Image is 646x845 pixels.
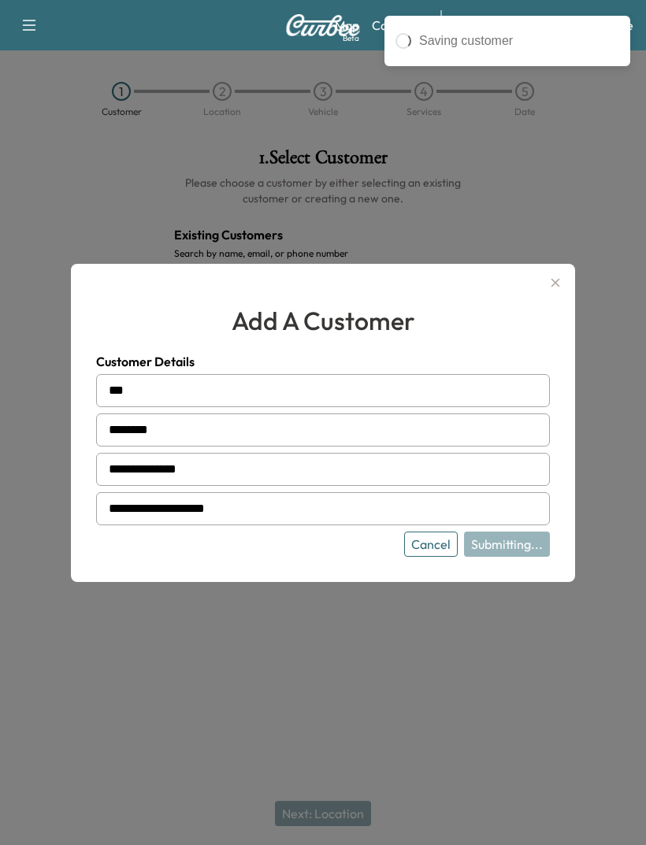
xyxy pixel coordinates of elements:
[372,16,425,35] a: Calendar
[96,352,550,371] h4: Customer Details
[96,302,550,339] h2: add a customer
[285,14,361,36] img: Curbee Logo
[419,32,619,50] div: Saving customer
[335,16,359,35] a: MapBeta
[404,532,458,557] button: Cancel
[343,32,359,44] div: Beta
